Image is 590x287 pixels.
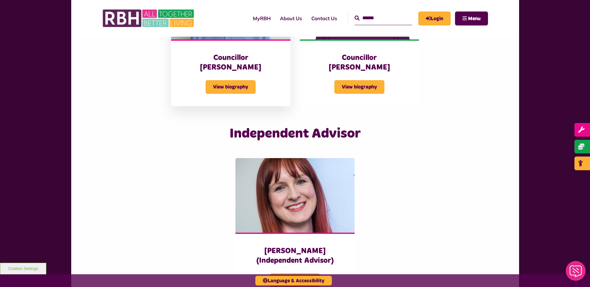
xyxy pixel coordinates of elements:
[275,10,307,27] a: About Us
[334,80,384,94] span: View biography
[418,11,451,25] a: MyRBH
[455,11,488,25] button: Navigation
[235,158,355,233] img: Dalton, Claire
[102,6,196,30] img: RBH
[248,10,275,27] a: MyRBH
[468,16,481,21] span: Menu
[312,53,406,72] h3: Councillor [PERSON_NAME]
[307,10,342,27] a: Contact Us
[206,80,256,94] span: View biography
[166,125,424,143] h2: Independent Advisor
[270,273,320,287] span: View biography
[248,246,342,266] h3: [PERSON_NAME] (Independent Advisor)
[255,276,332,285] button: Language & Accessibility
[355,11,412,25] input: Search
[184,53,278,72] h3: Councillor [PERSON_NAME]
[562,259,590,287] iframe: Netcall Web Assistant for live chat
